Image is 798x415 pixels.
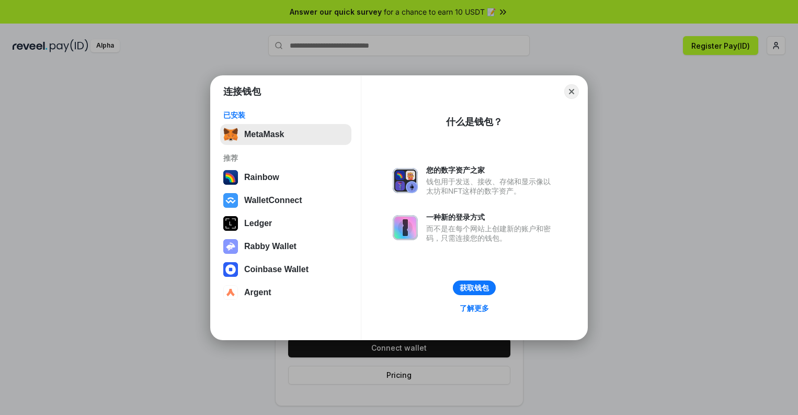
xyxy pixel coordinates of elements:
img: svg+xml,%3Csvg%20xmlns%3D%22http%3A%2F%2Fwww.w3.org%2F2000%2Fsvg%22%20fill%3D%22none%22%20viewBox... [393,215,418,240]
div: Ledger [244,219,272,228]
img: svg+xml,%3Csvg%20xmlns%3D%22http%3A%2F%2Fwww.w3.org%2F2000%2Fsvg%22%20fill%3D%22none%22%20viewBox... [393,168,418,193]
img: svg+xml,%3Csvg%20fill%3D%22none%22%20height%3D%2233%22%20viewBox%3D%220%200%2035%2033%22%20width%... [223,127,238,142]
img: svg+xml,%3Csvg%20width%3D%22120%22%20height%3D%22120%22%20viewBox%3D%220%200%20120%20120%22%20fil... [223,170,238,185]
button: Ledger [220,213,351,234]
div: 了解更多 [460,304,489,313]
button: Rainbow [220,167,351,188]
div: Argent [244,288,271,297]
div: 您的数字资产之家 [426,165,556,175]
div: WalletConnect [244,196,302,205]
div: Rainbow [244,173,279,182]
button: Close [564,84,579,99]
div: 已安装 [223,110,348,120]
div: MetaMask [244,130,284,139]
button: WalletConnect [220,190,351,211]
div: 什么是钱包？ [446,116,503,128]
img: svg+xml,%3Csvg%20width%3D%2228%22%20height%3D%2228%22%20viewBox%3D%220%200%2028%2028%22%20fill%3D... [223,285,238,300]
div: 钱包用于发送、接收、存储和显示像以太坊和NFT这样的数字资产。 [426,177,556,196]
div: 一种新的登录方式 [426,212,556,222]
div: Coinbase Wallet [244,265,309,274]
div: 而不是在每个网站上创建新的账户和密码，只需连接您的钱包。 [426,224,556,243]
img: svg+xml,%3Csvg%20xmlns%3D%22http%3A%2F%2Fwww.w3.org%2F2000%2Fsvg%22%20fill%3D%22none%22%20viewBox... [223,239,238,254]
button: Coinbase Wallet [220,259,351,280]
button: 获取钱包 [453,281,496,295]
div: 获取钱包 [460,283,489,293]
button: Rabby Wallet [220,236,351,257]
div: Rabby Wallet [244,242,297,251]
button: Argent [220,282,351,303]
img: svg+xml,%3Csvg%20width%3D%2228%22%20height%3D%2228%22%20viewBox%3D%220%200%2028%2028%22%20fill%3D... [223,262,238,277]
a: 了解更多 [453,301,495,315]
img: svg+xml,%3Csvg%20width%3D%2228%22%20height%3D%2228%22%20viewBox%3D%220%200%2028%2028%22%20fill%3D... [223,193,238,208]
div: 推荐 [223,153,348,163]
img: svg+xml,%3Csvg%20xmlns%3D%22http%3A%2F%2Fwww.w3.org%2F2000%2Fsvg%22%20width%3D%2228%22%20height%3... [223,216,238,231]
h1: 连接钱包 [223,85,261,98]
button: MetaMask [220,124,351,145]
